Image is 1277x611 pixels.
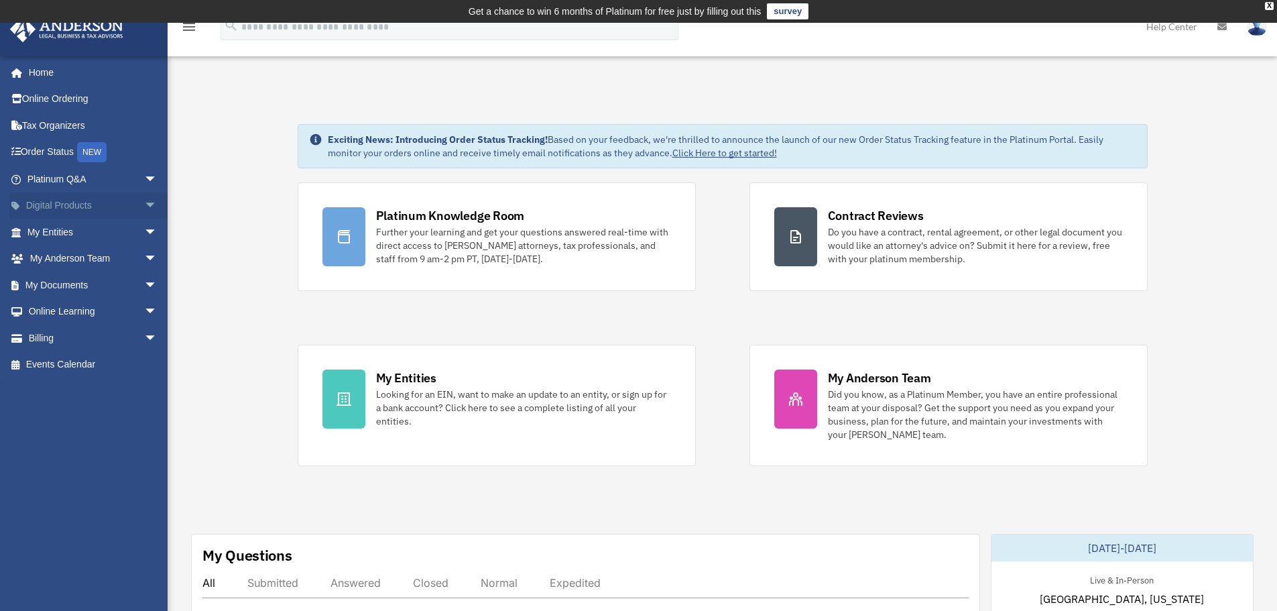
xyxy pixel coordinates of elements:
a: Platinum Q&Aarrow_drop_down [9,166,178,192]
a: survey [767,3,808,19]
a: My Entities Looking for an EIN, want to make an update to an entity, or sign up for a bank accoun... [298,345,696,466]
a: Home [9,59,171,86]
div: [DATE]-[DATE] [991,535,1253,561]
div: Submitted [247,576,298,590]
div: Platinum Knowledge Room [376,207,525,224]
a: Tax Organizers [9,112,178,139]
div: All [202,576,215,590]
div: My Entities [376,370,436,386]
span: arrow_drop_down [144,325,171,352]
div: Live & In-Person [1079,572,1164,586]
a: My Anderson Team Did you know, as a Platinum Member, you have an entire professional team at your... [749,345,1148,466]
span: arrow_drop_down [144,219,171,246]
div: Answered [330,576,381,590]
div: Based on your feedback, we're thrilled to announce the launch of our new Order Status Tracking fe... [328,133,1136,160]
span: arrow_drop_down [144,192,171,220]
div: Looking for an EIN, want to make an update to an entity, or sign up for a bank account? Click her... [376,388,671,428]
a: Digital Productsarrow_drop_down [9,192,178,219]
i: menu [181,19,197,35]
a: Platinum Knowledge Room Further your learning and get your questions answered real-time with dire... [298,182,696,291]
span: [GEOGRAPHIC_DATA], [US_STATE] [1040,591,1204,607]
div: Do you have a contract, rental agreement, or other legal document you would like an attorney's ad... [828,225,1123,266]
a: Events Calendar [9,351,178,378]
img: Anderson Advisors Platinum Portal [6,16,127,42]
a: Online Learningarrow_drop_down [9,298,178,325]
span: arrow_drop_down [144,245,171,273]
div: Contract Reviews [828,207,924,224]
a: Order StatusNEW [9,139,178,166]
div: Get a chance to win 6 months of Platinum for free just by filling out this [469,3,762,19]
div: NEW [77,142,107,162]
a: My Entitiesarrow_drop_down [9,219,178,245]
div: Normal [481,576,518,590]
div: Did you know, as a Platinum Member, you have an entire professional team at your disposal? Get th... [828,388,1123,441]
div: My Questions [202,545,292,565]
div: My Anderson Team [828,370,931,386]
a: My Anderson Teamarrow_drop_down [9,245,178,272]
span: arrow_drop_down [144,272,171,299]
a: Online Ordering [9,86,178,113]
span: arrow_drop_down [144,166,171,193]
span: arrow_drop_down [144,298,171,326]
div: Expedited [550,576,601,590]
div: Closed [413,576,448,590]
a: menu [181,23,197,35]
a: Contract Reviews Do you have a contract, rental agreement, or other legal document you would like... [749,182,1148,291]
strong: Exciting News: Introducing Order Status Tracking! [328,133,548,146]
a: Billingarrow_drop_down [9,325,178,351]
div: Further your learning and get your questions answered real-time with direct access to [PERSON_NAM... [376,225,671,266]
a: Click Here to get started! [672,147,777,159]
div: close [1265,2,1274,10]
a: My Documentsarrow_drop_down [9,272,178,298]
i: search [224,18,239,33]
img: User Pic [1247,17,1267,36]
